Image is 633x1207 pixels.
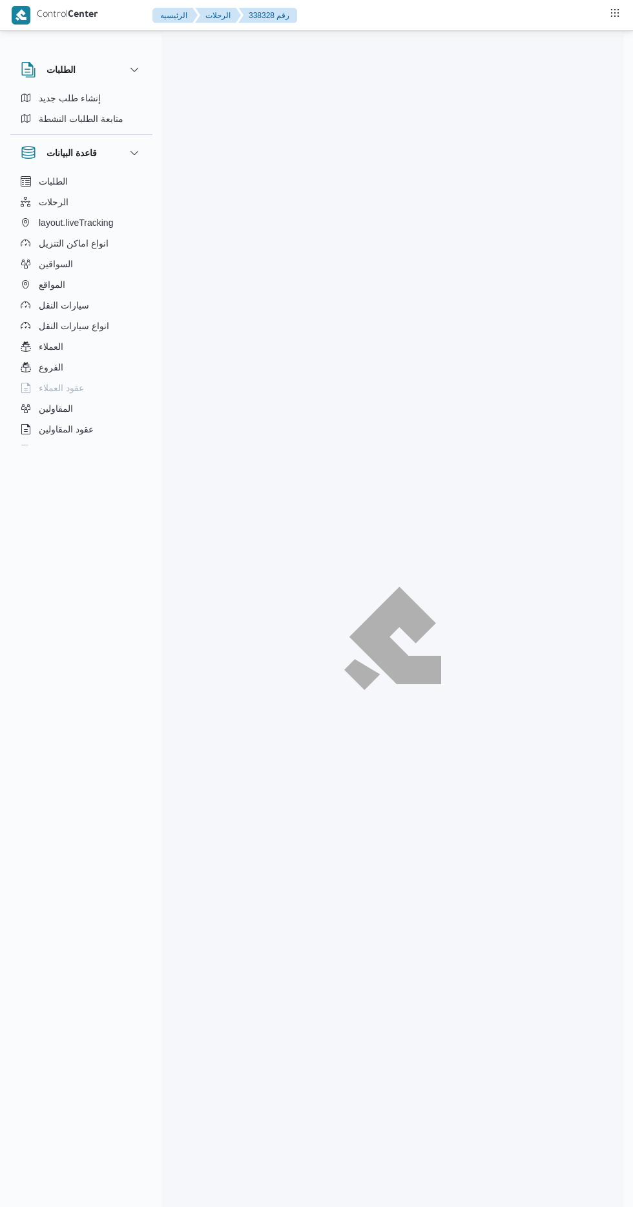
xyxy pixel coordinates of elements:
[16,192,147,212] button: الرحلات
[195,8,241,23] button: الرحلات
[12,6,30,25] img: X8yXhbKr1z7QwAAAABJRU5ErkJggg==
[16,233,147,254] button: انواع اماكن التنزيل
[39,277,65,292] span: المواقع
[39,421,94,437] span: عقود المقاولين
[16,316,147,336] button: انواع سيارات النقل
[39,174,68,189] span: الطلبات
[39,256,73,272] span: السواقين
[39,401,73,416] span: المقاولين
[39,215,113,230] span: layout.liveTracking
[16,295,147,316] button: سيارات النقل
[16,254,147,274] button: السواقين
[39,111,123,127] span: متابعة الطلبات النشطة
[10,171,152,451] div: قاعدة البيانات
[348,591,437,685] img: ILLA Logo
[68,10,98,21] b: Center
[39,318,109,334] span: انواع سيارات النقل
[47,145,97,161] h3: قاعدة البيانات
[39,360,63,375] span: الفروع
[39,236,109,251] span: انواع اماكن التنزيل
[39,339,63,354] span: العملاء
[16,336,147,357] button: العملاء
[39,194,68,210] span: الرحلات
[16,398,147,419] button: المقاولين
[238,8,297,23] button: 338328 رقم
[16,378,147,398] button: عقود العملاء
[21,62,142,77] button: الطلبات
[39,442,92,458] span: اجهزة التليفون
[16,440,147,460] button: اجهزة التليفون
[152,8,198,23] button: الرئيسيه
[10,88,152,134] div: الطلبات
[47,62,76,77] h3: الطلبات
[16,108,147,129] button: متابعة الطلبات النشطة
[21,145,142,161] button: قاعدة البيانات
[16,419,147,440] button: عقود المقاولين
[39,380,84,396] span: عقود العملاء
[16,171,147,192] button: الطلبات
[16,212,147,233] button: layout.liveTracking
[16,274,147,295] button: المواقع
[16,357,147,378] button: الفروع
[39,298,89,313] span: سيارات النقل
[39,90,101,106] span: إنشاء طلب جديد
[16,88,147,108] button: إنشاء طلب جديد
